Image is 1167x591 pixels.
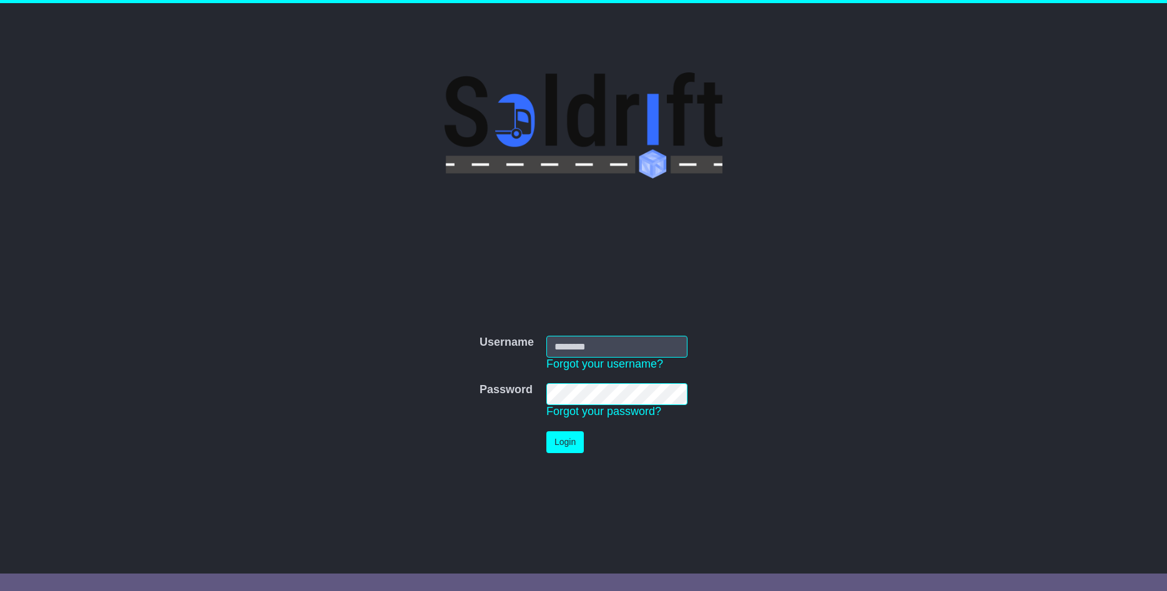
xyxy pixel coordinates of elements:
label: Password [480,383,533,397]
a: Forgot your password? [546,405,661,418]
label: Username [480,336,534,349]
button: Login [546,431,584,453]
img: Soldrift Pty Ltd [445,72,722,178]
a: Forgot your username? [546,358,663,370]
